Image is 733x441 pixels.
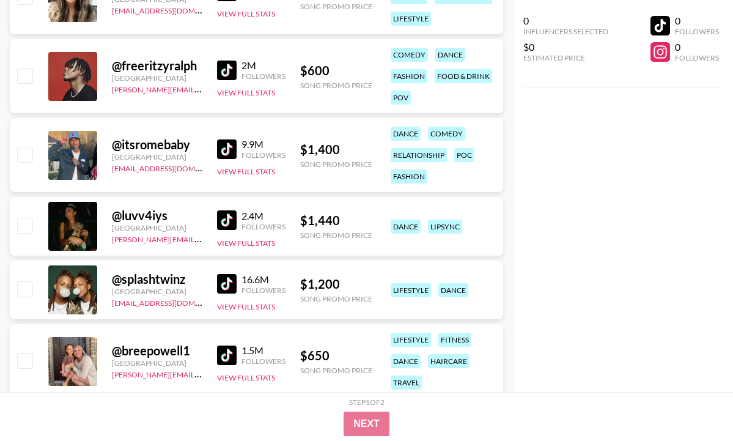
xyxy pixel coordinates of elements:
[112,137,202,152] div: @ itsromebaby
[217,9,275,18] button: View Full Stats
[675,53,719,62] div: Followers
[344,412,389,436] button: Next
[435,48,465,62] div: dance
[523,53,608,62] div: Estimated Price
[523,41,608,53] div: $0
[349,398,385,407] div: Step 1 of 2
[112,208,202,223] div: @ luvv4iys
[112,287,202,296] div: [GEOGRAPHIC_DATA]
[241,286,285,295] div: Followers
[675,15,719,27] div: 0
[391,127,421,141] div: dance
[241,222,285,231] div: Followers
[300,366,372,375] div: Song Promo Price
[391,69,427,83] div: fashion
[523,15,608,27] div: 0
[217,88,275,97] button: View Full Stats
[391,148,447,162] div: relationship
[300,142,372,157] div: $ 1,400
[112,343,202,358] div: @ breepowell1
[241,138,285,150] div: 9.9M
[523,27,608,36] div: Influencers Selected
[391,91,411,105] div: pov
[241,210,285,222] div: 2.4M
[241,357,285,366] div: Followers
[391,283,431,297] div: lifestyle
[300,213,372,228] div: $ 1,440
[300,231,372,240] div: Song Promo Price
[112,272,202,287] div: @ splashtwinz
[675,41,719,53] div: 0
[112,358,202,368] div: [GEOGRAPHIC_DATA]
[391,12,431,26] div: lifestyle
[112,368,293,379] a: [PERSON_NAME][EMAIL_ADDRESS][DOMAIN_NAME]
[112,223,202,232] div: [GEOGRAPHIC_DATA]
[300,81,372,90] div: Song Promo Price
[391,48,428,62] div: comedy
[217,274,237,294] img: TikTok
[112,161,235,173] a: [EMAIL_ADDRESS][DOMAIN_NAME]
[300,348,372,363] div: $ 650
[217,346,237,365] img: TikTok
[217,373,275,382] button: View Full Stats
[672,380,718,426] iframe: Drift Widget Chat Controller
[217,210,237,230] img: TikTok
[112,296,235,308] a: [EMAIL_ADDRESS][DOMAIN_NAME]
[217,239,275,248] button: View Full Stats
[112,58,202,73] div: @ freeritzyralph
[428,354,470,368] div: haircare
[675,27,719,36] div: Followers
[300,294,372,303] div: Song Promo Price
[391,220,421,234] div: dance
[241,72,285,81] div: Followers
[112,232,293,244] a: [PERSON_NAME][EMAIL_ADDRESS][DOMAIN_NAME]
[391,376,422,390] div: travel
[112,83,293,94] a: [PERSON_NAME][EMAIL_ADDRESS][DOMAIN_NAME]
[391,354,421,368] div: dance
[241,150,285,160] div: Followers
[217,302,275,311] button: View Full Stats
[300,2,372,11] div: Song Promo Price
[454,148,474,162] div: poc
[300,63,372,78] div: $ 600
[112,4,235,15] a: [EMAIL_ADDRESS][DOMAIN_NAME]
[241,59,285,72] div: 2M
[300,276,372,292] div: $ 1,200
[391,169,427,183] div: fashion
[112,73,202,83] div: [GEOGRAPHIC_DATA]
[438,333,471,347] div: fitness
[391,333,431,347] div: lifestyle
[428,127,465,141] div: comedy
[428,220,462,234] div: lipsync
[300,160,372,169] div: Song Promo Price
[435,69,492,83] div: food & drink
[438,283,468,297] div: dance
[241,344,285,357] div: 1.5M
[217,139,237,159] img: TikTok
[112,152,202,161] div: [GEOGRAPHIC_DATA]
[241,273,285,286] div: 16.6M
[217,167,275,176] button: View Full Stats
[217,61,237,80] img: TikTok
